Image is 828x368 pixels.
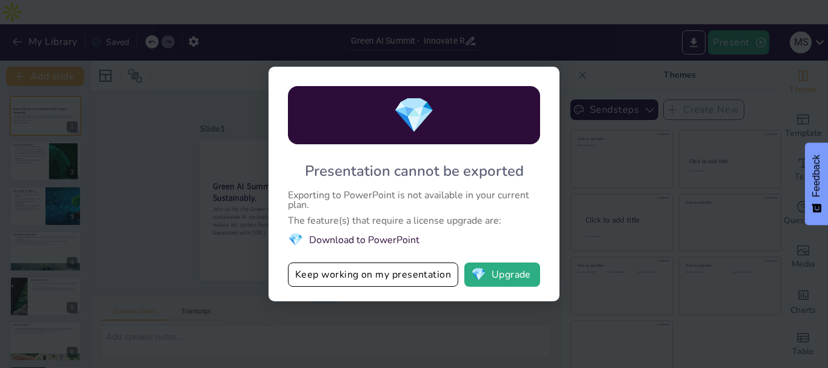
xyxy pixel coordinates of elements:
[288,232,303,248] span: diamond
[393,92,435,139] span: diamond
[288,263,458,287] button: Keep working on my presentation
[288,232,540,248] li: Download to PowerPoint
[811,155,822,197] span: Feedback
[471,269,486,281] span: diamond
[288,216,540,226] div: The feature(s) that require a license upgrade are:
[805,142,828,225] button: Feedback - Show survey
[288,190,540,210] div: Exporting to PowerPoint is not available in your current plan.
[305,161,524,181] div: Presentation cannot be exported
[464,263,540,287] button: diamondUpgrade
